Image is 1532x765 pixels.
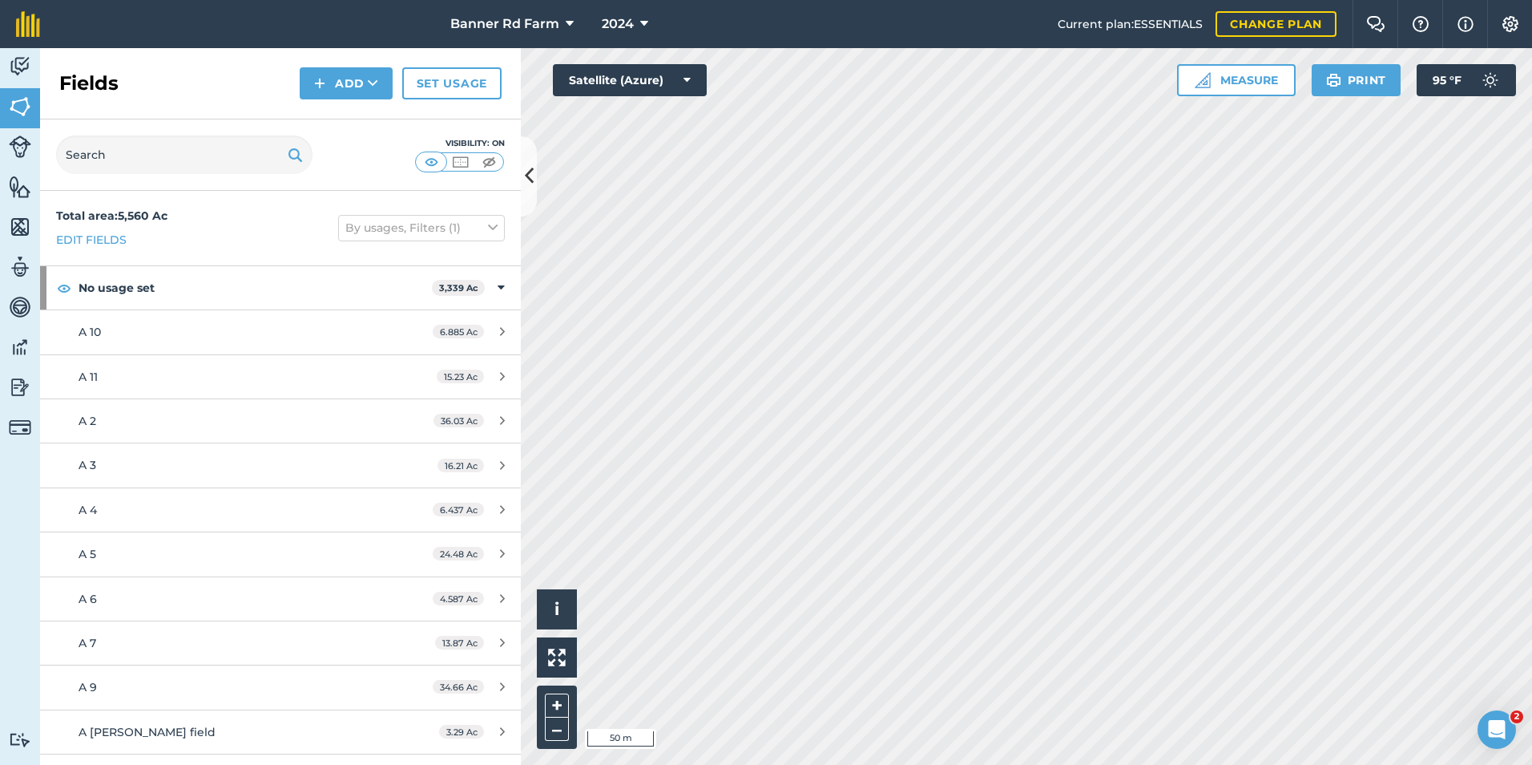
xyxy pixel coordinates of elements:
span: A [PERSON_NAME] field [79,725,216,739]
span: i [554,599,559,619]
img: svg+xml;base64,PD94bWwgdmVyc2lvbj0iMS4wIiBlbmNvZGluZz0idXRmLTgiPz4KPCEtLSBHZW5lcmF0b3I6IEFkb2JlIE... [1474,64,1506,96]
a: Edit fields [56,231,127,249]
img: Ruler icon [1195,72,1211,88]
img: svg+xml;base64,PHN2ZyB4bWxucz0iaHR0cDovL3d3dy53My5vcmcvMjAwMC9zdmciIHdpZHRoPSIxOSIgaGVpZ2h0PSIyNC... [288,145,303,164]
img: svg+xml;base64,PHN2ZyB4bWxucz0iaHR0cDovL3d3dy53My5vcmcvMjAwMC9zdmciIHdpZHRoPSI1MCIgaGVpZ2h0PSI0MC... [450,154,470,170]
a: A 46.437 Ac [40,488,521,532]
img: svg+xml;base64,PD94bWwgdmVyc2lvbj0iMS4wIiBlbmNvZGluZz0idXRmLTgiPz4KPCEtLSBHZW5lcmF0b3I6IEFkb2JlIE... [9,55,31,79]
span: 3.29 Ac [439,725,484,739]
h2: Fields [59,71,119,96]
span: A 2 [79,414,96,428]
button: Add [300,67,393,99]
a: Set usage [402,67,502,99]
img: svg+xml;base64,PHN2ZyB4bWxucz0iaHR0cDovL3d3dy53My5vcmcvMjAwMC9zdmciIHdpZHRoPSI1NiIgaGVpZ2h0PSI2MC... [9,95,31,119]
a: A 934.66 Ac [40,666,521,709]
img: svg+xml;base64,PD94bWwgdmVyc2lvbj0iMS4wIiBlbmNvZGluZz0idXRmLTgiPz4KPCEtLSBHZW5lcmF0b3I6IEFkb2JlIE... [9,136,31,158]
img: svg+xml;base64,PD94bWwgdmVyc2lvbj0iMS4wIiBlbmNvZGluZz0idXRmLTgiPz4KPCEtLSBHZW5lcmF0b3I6IEFkb2JlIE... [9,335,31,359]
button: + [545,694,569,718]
span: 4.587 Ac [433,592,484,605]
button: Measure [1177,64,1296,96]
span: A 9 [79,680,97,694]
span: A 10 [79,325,101,339]
span: 34.66 Ac [433,680,484,694]
a: A 316.21 Ac [40,443,521,487]
span: 24.48 Ac [433,547,484,561]
img: A cog icon [1501,16,1520,32]
button: i [537,589,577,629]
div: Visibility: On [415,137,505,150]
img: svg+xml;base64,PD94bWwgdmVyc2lvbj0iMS4wIiBlbmNvZGluZz0idXRmLTgiPz4KPCEtLSBHZW5lcmF0b3I6IEFkb2JlIE... [9,732,31,747]
img: A question mark icon [1411,16,1430,32]
img: svg+xml;base64,PHN2ZyB4bWxucz0iaHR0cDovL3d3dy53My5vcmcvMjAwMC9zdmciIHdpZHRoPSI1NiIgaGVpZ2h0PSI2MC... [9,215,31,239]
strong: No usage set [79,266,432,310]
img: svg+xml;base64,PHN2ZyB4bWxucz0iaHR0cDovL3d3dy53My5vcmcvMjAwMC9zdmciIHdpZHRoPSI1MCIgaGVpZ2h0PSI0MC... [479,154,499,170]
a: Change plan [1216,11,1336,37]
span: A 11 [79,370,98,384]
a: A 524.48 Ac [40,532,521,576]
span: 2 [1510,710,1523,723]
input: Search [56,136,312,174]
img: svg+xml;base64,PHN2ZyB4bWxucz0iaHR0cDovL3d3dy53My5vcmcvMjAwMC9zdmciIHdpZHRoPSIxNCIgaGVpZ2h0PSIyNC... [314,74,325,93]
button: 95 °F [1417,64,1516,96]
span: 16.21 Ac [437,459,484,472]
img: svg+xml;base64,PHN2ZyB4bWxucz0iaHR0cDovL3d3dy53My5vcmcvMjAwMC9zdmciIHdpZHRoPSIxNyIgaGVpZ2h0PSIxNy... [1457,14,1474,34]
a: A 713.87 Ac [40,621,521,665]
span: 13.87 Ac [435,636,484,650]
strong: Total area : 5,560 Ac [56,208,167,223]
img: svg+xml;base64,PD94bWwgdmVyc2lvbj0iMS4wIiBlbmNvZGluZz0idXRmLTgiPz4KPCEtLSBHZW5lcmF0b3I6IEFkb2JlIE... [9,375,31,399]
img: Two speech bubbles overlapping with the left bubble in the forefront [1366,16,1385,32]
img: svg+xml;base64,PHN2ZyB4bWxucz0iaHR0cDovL3d3dy53My5vcmcvMjAwMC9zdmciIHdpZHRoPSIxOCIgaGVpZ2h0PSIyNC... [57,278,71,297]
span: 36.03 Ac [433,414,484,427]
span: Banner Rd Farm [450,14,559,34]
span: 6.885 Ac [433,325,484,338]
span: 95 ° F [1433,64,1461,96]
a: A 106.885 Ac [40,310,521,354]
a: A 236.03 Ac [40,399,521,443]
span: A 7 [79,636,96,650]
span: 6.437 Ac [433,503,484,516]
a: A [PERSON_NAME] field3.29 Ac [40,710,521,754]
img: svg+xml;base64,PD94bWwgdmVyc2lvbj0iMS4wIiBlbmNvZGluZz0idXRmLTgiPz4KPCEtLSBHZW5lcmF0b3I6IEFkb2JlIE... [9,295,31,319]
img: svg+xml;base64,PHN2ZyB4bWxucz0iaHR0cDovL3d3dy53My5vcmcvMjAwMC9zdmciIHdpZHRoPSIxOSIgaGVpZ2h0PSIyNC... [1326,71,1341,90]
img: fieldmargin Logo [16,11,40,37]
button: Print [1312,64,1401,96]
button: – [545,718,569,741]
img: Four arrows, one pointing top left, one top right, one bottom right and the last bottom left [548,649,566,666]
strong: 3,339 Ac [439,282,478,293]
iframe: Intercom live chat [1478,710,1516,749]
img: svg+xml;base64,PHN2ZyB4bWxucz0iaHR0cDovL3d3dy53My5vcmcvMjAwMC9zdmciIHdpZHRoPSI1NiIgaGVpZ2h0PSI2MC... [9,175,31,199]
span: 2024 [602,14,634,34]
button: Satellite (Azure) [553,64,707,96]
img: svg+xml;base64,PD94bWwgdmVyc2lvbj0iMS4wIiBlbmNvZGluZz0idXRmLTgiPz4KPCEtLSBHZW5lcmF0b3I6IEFkb2JlIE... [9,255,31,279]
span: A 4 [79,503,97,517]
a: A 1115.23 Ac [40,355,521,399]
div: No usage set3,339 Ac [40,266,521,310]
span: Current plan : ESSENTIALS [1058,15,1203,33]
span: A 5 [79,547,96,561]
button: By usages, Filters (1) [338,215,505,241]
span: A 3 [79,458,96,472]
img: svg+xml;base64,PHN2ZyB4bWxucz0iaHR0cDovL3d3dy53My5vcmcvMjAwMC9zdmciIHdpZHRoPSI1MCIgaGVpZ2h0PSI0MC... [421,154,441,170]
img: svg+xml;base64,PD94bWwgdmVyc2lvbj0iMS4wIiBlbmNvZGluZz0idXRmLTgiPz4KPCEtLSBHZW5lcmF0b3I6IEFkb2JlIE... [9,416,31,439]
a: A 64.587 Ac [40,577,521,621]
span: A 6 [79,592,97,606]
span: 15.23 Ac [437,370,484,383]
